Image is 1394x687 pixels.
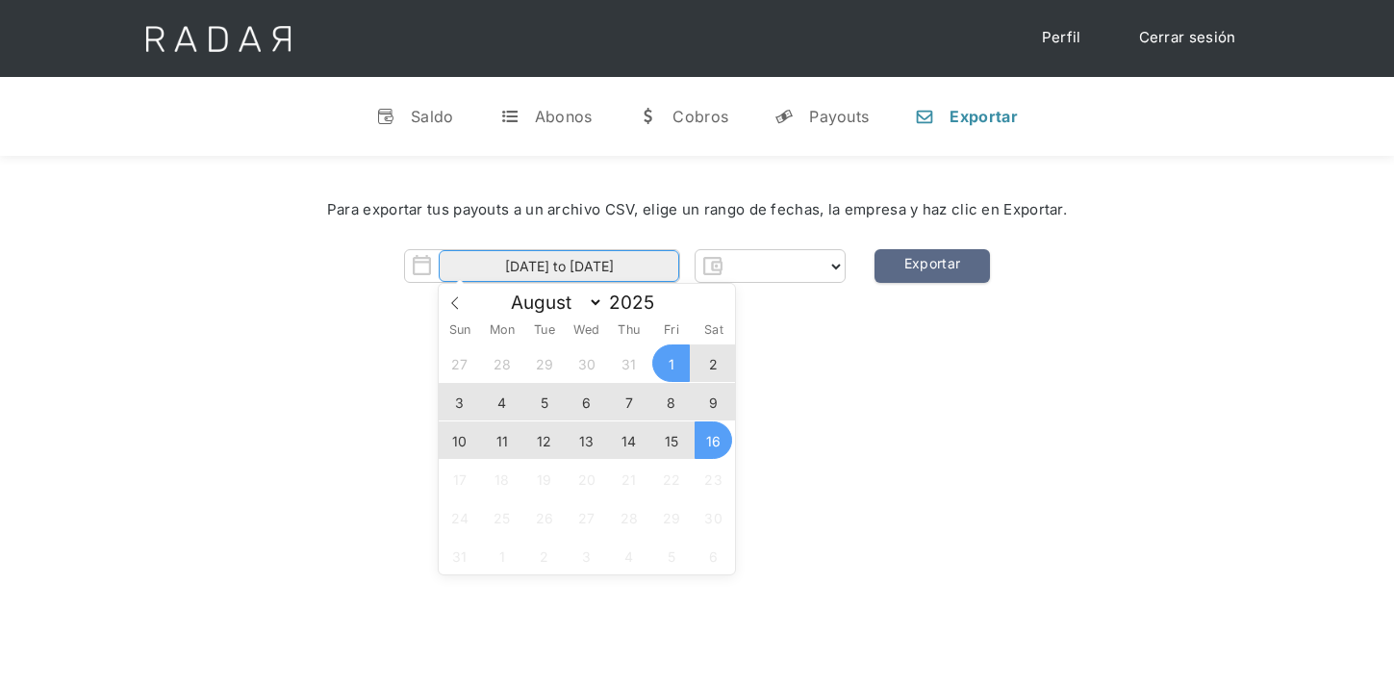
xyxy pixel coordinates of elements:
a: Cerrar sesión [1120,19,1255,57]
span: September 1, 2025 [483,537,520,574]
span: August 2, 2025 [695,344,732,382]
span: Tue [523,324,566,337]
span: August 10, 2025 [441,421,478,459]
span: Mon [481,324,523,337]
span: August 6, 2025 [568,383,605,420]
span: Fri [650,324,693,337]
span: August 27, 2025 [568,498,605,536]
span: August 23, 2025 [695,460,732,497]
span: September 4, 2025 [610,537,647,574]
div: w [638,107,657,126]
span: August 15, 2025 [652,421,690,459]
span: Thu [608,324,650,337]
div: v [376,107,395,126]
span: August 9, 2025 [695,383,732,420]
span: August 4, 2025 [483,383,520,420]
span: August 22, 2025 [652,460,690,497]
span: July 31, 2025 [610,344,647,382]
div: Cobros [672,107,728,126]
span: August 30, 2025 [695,498,732,536]
form: Form [404,249,846,283]
div: Para exportar tus payouts a un archivo CSV, elige un rango de fechas, la empresa y haz clic en Ex... [58,199,1336,221]
span: August 7, 2025 [610,383,647,420]
span: August 21, 2025 [610,460,647,497]
span: August 14, 2025 [610,421,647,459]
span: Wed [566,324,608,337]
div: y [774,107,794,126]
div: n [915,107,934,126]
span: August 11, 2025 [483,421,520,459]
span: August 1, 2025 [652,344,690,382]
span: September 6, 2025 [695,537,732,574]
span: July 27, 2025 [441,344,478,382]
span: July 29, 2025 [525,344,563,382]
div: Payouts [809,107,869,126]
span: August 20, 2025 [568,460,605,497]
a: Perfil [1023,19,1101,57]
div: Exportar [950,107,1017,126]
span: September 2, 2025 [525,537,563,574]
span: August 3, 2025 [441,383,478,420]
span: August 25, 2025 [483,498,520,536]
span: August 16, 2025 [695,421,732,459]
input: Year [603,292,672,314]
span: August 19, 2025 [525,460,563,497]
span: August 24, 2025 [441,498,478,536]
span: September 3, 2025 [568,537,605,574]
span: August 12, 2025 [525,421,563,459]
span: Sun [439,324,481,337]
span: August 31, 2025 [441,537,478,574]
span: July 28, 2025 [483,344,520,382]
span: August 17, 2025 [441,460,478,497]
a: Exportar [874,249,990,283]
span: August 18, 2025 [483,460,520,497]
span: August 28, 2025 [610,498,647,536]
span: July 30, 2025 [568,344,605,382]
span: August 8, 2025 [652,383,690,420]
select: Month [501,291,603,315]
span: September 5, 2025 [652,537,690,574]
span: August 26, 2025 [525,498,563,536]
div: Saldo [411,107,454,126]
span: August 13, 2025 [568,421,605,459]
div: Abonos [535,107,593,126]
span: Sat [693,324,735,337]
span: August 5, 2025 [525,383,563,420]
span: August 29, 2025 [652,498,690,536]
div: t [500,107,520,126]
